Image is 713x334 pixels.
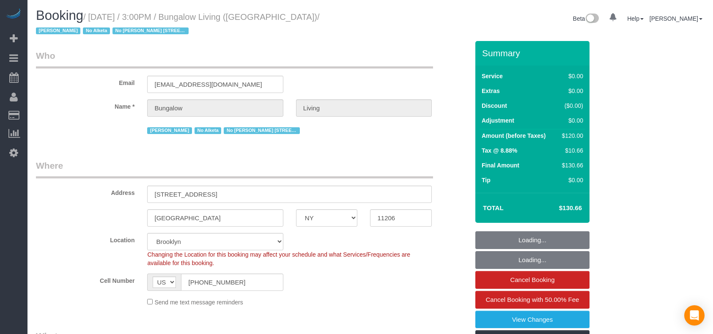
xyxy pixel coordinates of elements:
[36,159,433,178] legend: Where
[30,274,141,285] label: Cell Number
[482,48,585,58] h3: Summary
[5,8,22,20] img: Automaid Logo
[36,8,83,23] span: Booking
[36,49,433,68] legend: Who
[147,209,283,227] input: City
[482,131,546,140] label: Amount (before Taxes)
[224,127,300,134] span: No [PERSON_NAME] [STREET_ADDRESS]
[475,311,590,329] a: View Changes
[181,274,283,291] input: Cell Number
[147,99,283,117] input: First Name
[684,305,705,326] div: Open Intercom Messenger
[559,87,583,95] div: $0.00
[482,116,514,125] label: Adjustment
[559,116,583,125] div: $0.00
[559,101,583,110] div: ($0.00)
[195,127,222,134] span: No Alketa
[83,27,110,34] span: No Alketa
[483,204,504,211] strong: Total
[475,271,590,289] a: Cancel Booking
[147,76,283,93] input: Email
[36,12,320,36] small: / [DATE] / 3:00PM / Bungalow Living ([GEOGRAPHIC_DATA])
[559,72,583,80] div: $0.00
[482,87,500,95] label: Extras
[30,186,141,197] label: Address
[559,146,583,155] div: $10.66
[147,251,410,266] span: Changing the Location for this booking may affect your schedule and what Services/Frequencies are...
[30,233,141,244] label: Location
[112,27,189,34] span: No [PERSON_NAME] [STREET_ADDRESS]
[30,99,141,111] label: Name *
[482,72,503,80] label: Service
[482,146,517,155] label: Tax @ 8.88%
[627,15,644,22] a: Help
[486,296,579,303] span: Cancel Booking with 50.00% Fee
[482,101,507,110] label: Discount
[559,161,583,170] div: $130.66
[482,161,519,170] label: Final Amount
[482,176,491,184] label: Tip
[559,176,583,184] div: $0.00
[370,209,432,227] input: Zip Code
[36,27,80,34] span: [PERSON_NAME]
[559,131,583,140] div: $120.00
[585,14,599,25] img: New interface
[475,291,590,309] a: Cancel Booking with 50.00% Fee
[30,76,141,87] label: Email
[573,15,599,22] a: Beta
[36,12,320,36] span: /
[296,99,432,117] input: Last Name
[154,299,243,306] span: Send me text message reminders
[534,205,582,212] h4: $130.66
[147,127,192,134] span: [PERSON_NAME]
[650,15,702,22] a: [PERSON_NAME]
